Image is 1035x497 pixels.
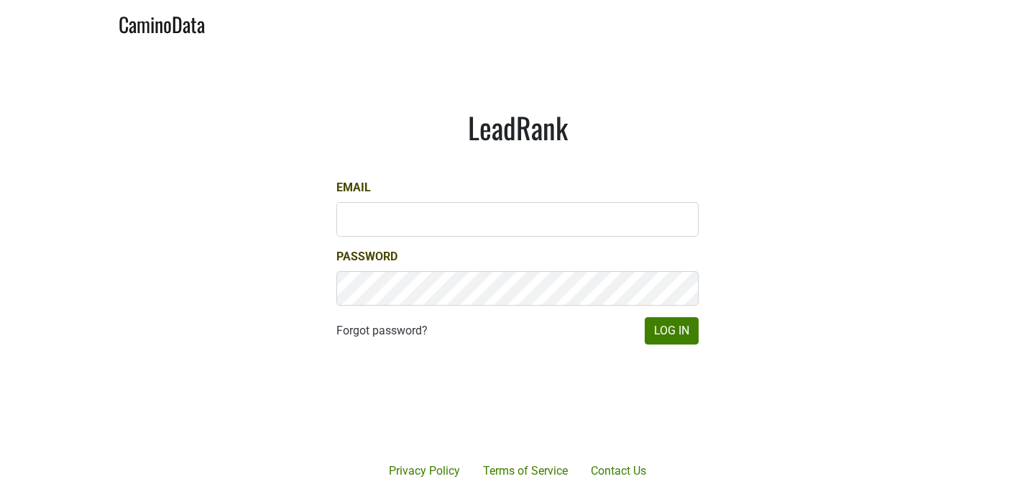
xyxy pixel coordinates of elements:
[119,6,205,40] a: CaminoData
[377,457,471,485] a: Privacy Policy
[336,248,397,265] label: Password
[336,322,428,339] a: Forgot password?
[336,179,371,196] label: Email
[336,110,699,145] h1: LeadRank
[645,317,699,345] button: Log In
[471,457,579,485] a: Terms of Service
[579,457,658,485] a: Contact Us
